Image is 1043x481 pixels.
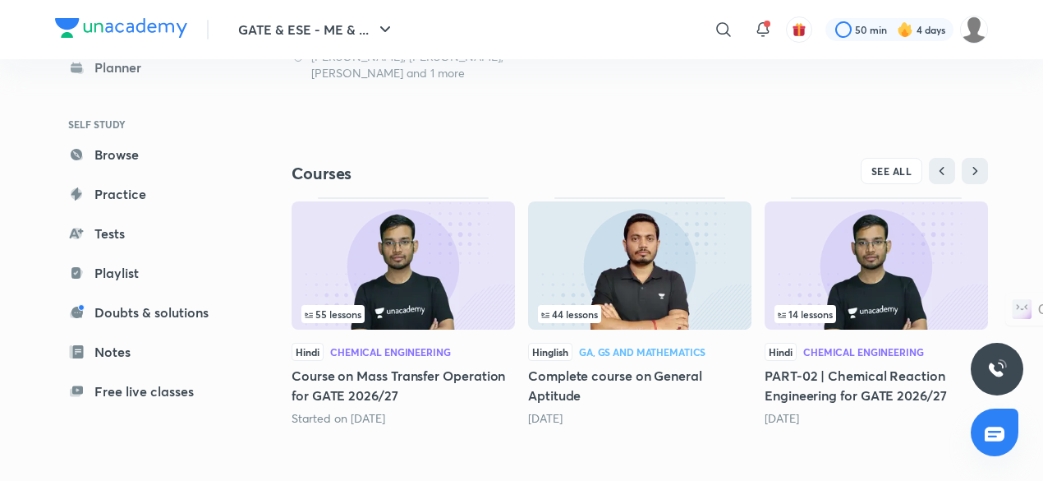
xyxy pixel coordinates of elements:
h5: Course on Mass Transfer Operation for GATE 2026/27 [292,366,515,405]
div: infosection [301,305,505,323]
div: 11 days ago [765,410,988,427]
div: infocontainer [301,305,505,323]
div: GA, GS and Mathematics [579,347,705,357]
img: streak [897,21,913,38]
a: Planner [55,51,246,84]
a: Tests [55,217,246,250]
div: Course on Mass Transfer Operation for GATE 2026/27 [292,197,515,426]
div: PART-02 | Chemical Reaction Engineering for GATE 2026/27 [765,197,988,426]
div: Devendra Poonia, Ankur Bansal, Aman Raj and 1 more [292,49,515,81]
a: Company Logo [55,18,187,42]
img: Thumbnail [292,201,515,330]
span: 55 lessons [305,309,361,319]
div: Chemical Engineering [803,347,924,357]
div: Started on Jul 24 [292,410,515,427]
div: left [301,305,505,323]
img: Thumbnail [528,201,751,330]
span: 14 lessons [778,309,833,319]
a: Playlist [55,257,246,289]
button: GATE & ESE - ME & ... [228,13,405,46]
img: yash Singh [960,16,988,44]
div: Complete course on General Aptitude [528,197,751,426]
img: ttu [987,359,1007,379]
h5: PART-02 | Chemical Reaction Engineering for GATE 2026/27 [765,366,988,405]
div: infocontainer [538,305,742,323]
a: Browse [55,138,246,171]
div: infocontainer [774,305,978,323]
span: Hinglish [528,343,572,361]
span: 44 lessons [541,309,598,319]
a: Doubts & solutions [55,296,246,329]
span: Hindi [292,343,324,361]
div: infosection [774,305,978,323]
a: Free live classes [55,375,246,408]
h6: SELF STUDY [55,110,246,138]
h5: Complete course on General Aptitude [528,366,751,405]
h4: Courses [292,163,640,184]
button: SEE ALL [861,158,923,184]
a: Notes [55,335,246,368]
span: SEE ALL [871,165,912,177]
a: Practice [55,178,246,210]
img: Thumbnail [765,201,988,330]
div: left [538,305,742,323]
img: Company Logo [55,18,187,38]
div: 10 days ago [528,410,751,427]
div: left [774,305,978,323]
span: Hindi [765,343,797,361]
img: avatar [792,22,806,37]
div: infosection [538,305,742,323]
button: avatar [786,16,812,43]
div: Chemical Engineering [330,347,451,357]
